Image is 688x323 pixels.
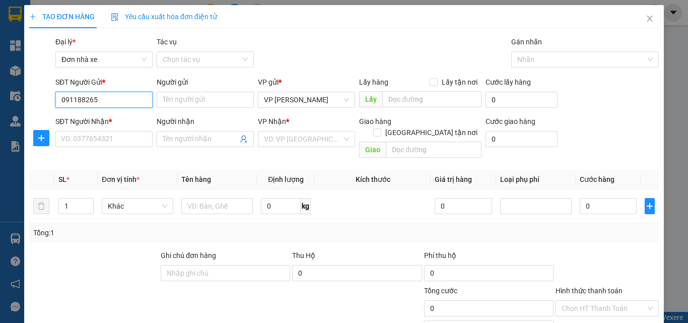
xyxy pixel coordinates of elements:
[292,251,315,260] span: Thu Hộ
[435,175,472,183] span: Giá trị hàng
[33,198,49,214] button: delete
[94,52,183,61] strong: : [DOMAIN_NAME]
[157,38,177,46] label: Tác vụ
[108,199,167,214] span: Khác
[438,77,481,88] span: Lấy tận nơi
[424,250,554,265] div: Phí thu hộ
[55,116,153,127] div: SĐT Người Nhận
[61,52,147,67] span: Đơn nhà xe
[98,30,179,40] strong: PHIẾU GỬI HÀNG
[33,130,49,146] button: plus
[486,78,531,86] label: Cước lấy hàng
[359,117,391,125] span: Giao hàng
[34,134,49,142] span: plus
[580,175,614,183] span: Cước hàng
[102,175,140,183] span: Đơn vị tính
[9,16,56,63] img: logo
[646,15,654,23] span: close
[486,117,535,125] label: Cước giao hàng
[33,227,266,238] div: Tổng: 1
[106,42,171,50] strong: Hotline : 0889 23 23 23
[111,13,119,21] img: icon
[157,116,254,127] div: Người nhận
[486,92,558,108] input: Cước lấy hàng
[264,92,349,107] span: VP Võ Chí Công
[556,287,623,295] label: Hình thức thanh toán
[29,13,95,21] span: TẠO ĐƠN HÀNG
[636,5,664,33] button: Close
[157,77,254,88] div: Người gửi
[424,287,457,295] span: Tổng cước
[55,77,153,88] div: SĐT Người Gửi
[359,78,388,86] span: Lấy hàng
[161,265,290,281] input: Ghi chú đơn hàng
[181,198,253,214] input: VD: Bàn, Ghế
[258,117,286,125] span: VP Nhận
[645,198,655,214] button: plus
[240,135,248,143] span: user-add
[161,251,216,260] label: Ghi chú đơn hàng
[359,142,386,158] span: Giao
[301,198,311,214] span: kg
[258,77,355,88] div: VP gửi
[645,202,654,210] span: plus
[29,13,36,20] span: plus
[359,91,382,107] span: Lấy
[94,53,117,61] span: Website
[58,175,66,183] span: SL
[382,91,481,107] input: Dọc đường
[511,38,542,46] label: Gán nhãn
[486,131,558,147] input: Cước giao hàng
[111,13,217,21] span: Yêu cầu xuất hóa đơn điện tử
[386,142,481,158] input: Dọc đường
[381,127,481,138] span: [GEOGRAPHIC_DATA] tận nơi
[181,175,211,183] span: Tên hàng
[268,175,304,183] span: Định lượng
[435,198,492,214] input: 0
[356,175,390,183] span: Kích thước
[70,17,207,28] strong: CÔNG TY TNHH VĨNH QUANG
[55,38,76,46] span: Đại lý
[496,170,576,189] th: Loại phụ phí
